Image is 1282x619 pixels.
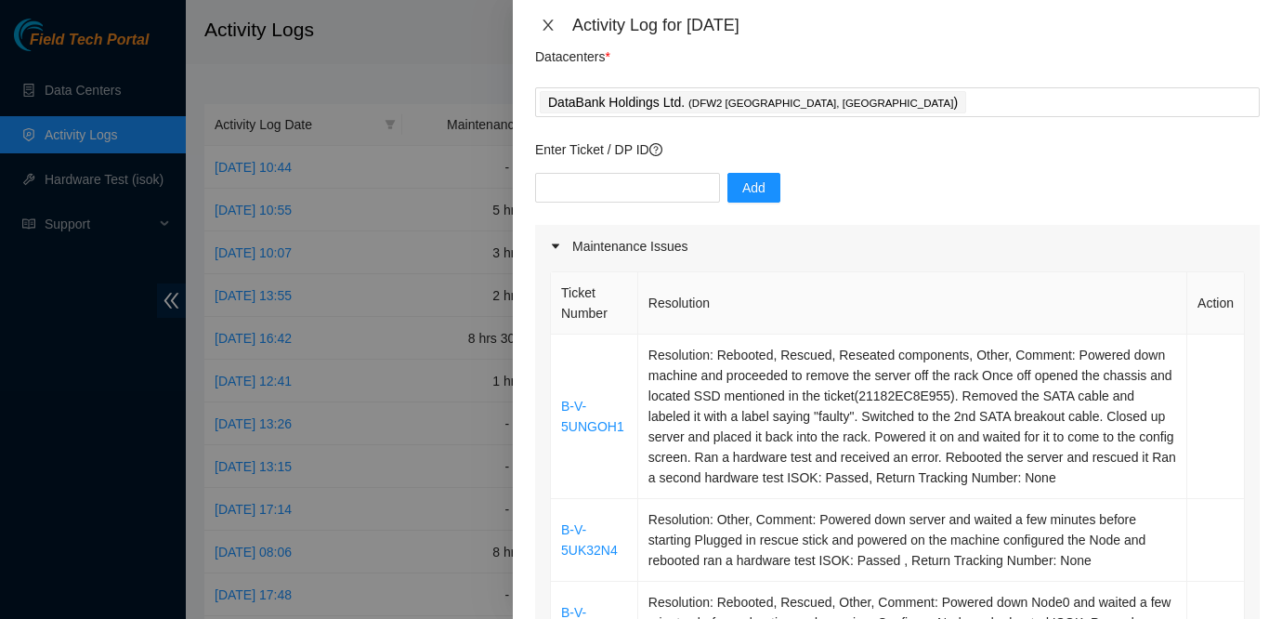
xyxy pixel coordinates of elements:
th: Action [1187,272,1245,335]
span: Add [742,178,765,198]
td: Resolution: Other, Comment: Powered down server and waited a few minutes before starting Plugged ... [638,499,1187,582]
div: Maintenance Issues [535,225,1260,268]
button: Add [727,173,780,203]
span: question-circle [649,143,662,156]
th: Ticket Number [551,272,638,335]
span: caret-right [550,241,561,252]
p: Datacenters [535,37,610,67]
td: Resolution: Rebooted, Rescued, Reseated components, Other, Comment: Powered down machine and proc... [638,335,1187,499]
span: close [541,18,556,33]
a: B-V-5UNGOH1 [561,399,624,434]
span: ( DFW2 [GEOGRAPHIC_DATA], [GEOGRAPHIC_DATA] [688,98,953,109]
button: Close [535,17,561,34]
p: DataBank Holdings Ltd. ) [548,92,958,113]
th: Resolution [638,272,1187,335]
a: B-V-5UK32N4 [561,522,618,558]
div: Activity Log for [DATE] [572,15,1260,35]
p: Enter Ticket / DP ID [535,139,1260,160]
